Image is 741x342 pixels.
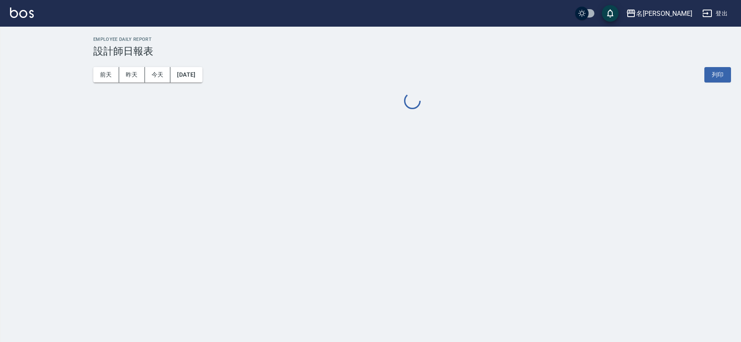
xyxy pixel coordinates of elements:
button: 前天 [93,67,119,82]
button: 列印 [704,67,731,82]
button: save [602,5,619,22]
button: 今天 [145,67,171,82]
img: Logo [10,7,34,18]
h3: 設計師日報表 [93,45,731,57]
h2: Employee Daily Report [93,37,731,42]
button: 昨天 [119,67,145,82]
div: 名[PERSON_NAME] [636,8,692,19]
button: [DATE] [170,67,202,82]
button: 登出 [699,6,731,21]
button: 名[PERSON_NAME] [623,5,696,22]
